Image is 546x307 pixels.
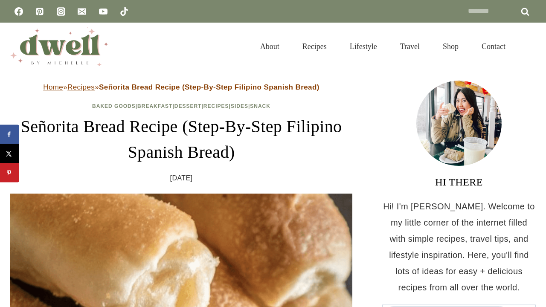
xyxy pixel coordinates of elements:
a: Recipes [203,103,229,109]
a: TikTok [116,3,133,20]
button: View Search Form [521,39,536,54]
a: Lifestyle [338,32,389,61]
a: Sides [231,103,248,109]
p: Hi! I'm [PERSON_NAME]. Welcome to my little corner of the internet filled with simple recipes, tr... [382,198,536,295]
a: Recipes [291,32,338,61]
img: DWELL by michelle [10,27,108,66]
a: Instagram [52,3,70,20]
a: YouTube [95,3,112,20]
a: Travel [389,32,431,61]
strong: Señorita Bread Recipe (Step-By-Step Filipino Spanish Bread) [99,83,319,91]
a: Email [73,3,90,20]
h1: Señorita Bread Recipe (Step-By-Step Filipino Spanish Bread) [10,114,352,165]
a: Breakfast [137,103,172,109]
a: Contact [470,32,517,61]
span: | | | | | [92,103,270,109]
time: [DATE] [170,172,193,185]
a: Recipes [67,83,95,91]
nav: Primary Navigation [249,32,517,61]
a: Baked Goods [92,103,136,109]
a: Home [43,83,63,91]
a: About [249,32,291,61]
a: Pinterest [31,3,48,20]
a: Snack [250,103,270,109]
a: Dessert [174,103,202,109]
span: » » [43,83,319,91]
a: Facebook [10,3,27,20]
h3: HI THERE [382,174,536,190]
a: Shop [431,32,470,61]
